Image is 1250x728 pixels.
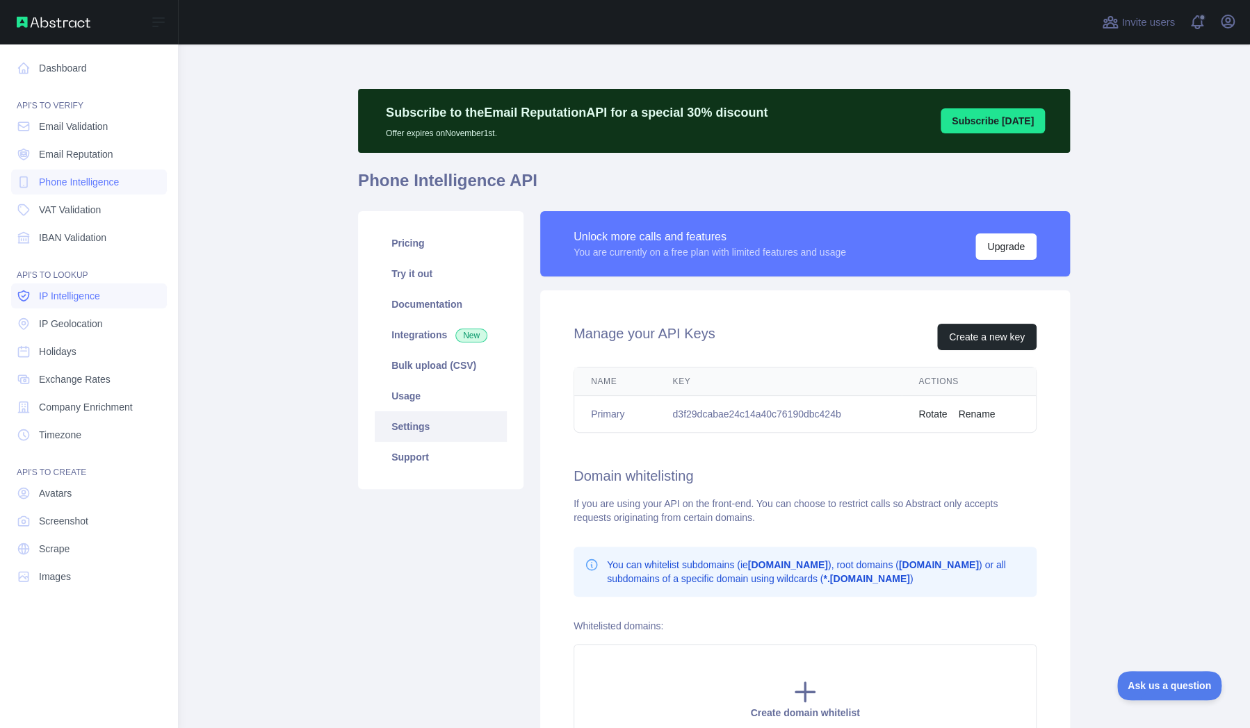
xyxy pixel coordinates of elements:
[11,225,167,250] a: IBAN Validation
[39,175,119,189] span: Phone Intelligence
[11,83,167,111] div: API'S TO VERIFY
[39,289,100,303] span: IP Intelligence
[375,442,507,472] a: Support
[39,570,71,584] span: Images
[748,559,828,570] b: [DOMAIN_NAME]
[11,142,167,167] a: Email Reputation
[39,428,81,442] span: Timezone
[574,245,846,259] div: You are currently on a free plan with limited features and usage
[375,350,507,381] a: Bulk upload (CSV)
[11,367,167,392] a: Exchange Rates
[375,381,507,411] a: Usage
[11,481,167,506] a: Avatars
[574,396,656,433] td: Primary
[941,108,1045,133] button: Subscribe [DATE]
[39,372,111,386] span: Exchange Rates
[574,620,663,631] label: Whitelisted domains:
[39,345,76,358] span: Holidays
[574,367,656,396] th: Name
[750,707,859,718] span: Create domain whitelist
[656,367,902,396] th: Key
[11,508,167,533] a: Screenshot
[11,56,167,81] a: Dashboard
[11,253,167,281] div: API'S TO LOOKUP
[17,17,90,28] img: Abstract API
[1121,15,1175,31] span: Invite users
[11,114,167,139] a: Email Validation
[574,497,1037,524] div: If you are using your API on the front-end. You can choose to restrict calls so Abstract only acc...
[11,536,167,561] a: Scrape
[375,320,507,350] a: Integrations New
[386,103,768,122] p: Subscribe to the Email Reputation API for a special 30 % discount
[375,258,507,289] a: Try it out
[39,203,101,217] span: VAT Validation
[574,466,1037,486] h2: Domain whitelisting
[39,542,70,556] span: Scrape
[975,233,1037,260] button: Upgrade
[375,411,507,442] a: Settings
[656,396,902,433] td: d3f29dcabae24c14a40c76190dbc424b
[386,122,768,139] p: Offer expires on November 1st.
[11,283,167,308] a: IP Intelligence
[11,564,167,589] a: Images
[11,169,167,195] a: Phone Intelligence
[958,407,995,421] button: Rename
[39,514,88,528] span: Screenshot
[39,400,133,414] span: Company Enrichment
[11,311,167,336] a: IP Geolocation
[11,422,167,447] a: Timezone
[1117,671,1222,700] iframe: Toggle Customer Support
[937,324,1037,350] button: Create a new key
[902,367,1036,396] th: Actions
[39,147,113,161] span: Email Reputation
[358,169,1070,203] h1: Phone Intelligence API
[39,486,72,500] span: Avatars
[39,317,103,331] span: IP Geolocation
[1099,11,1178,33] button: Invite users
[39,119,108,133] span: Email Validation
[574,229,846,245] div: Unlock more calls and features
[375,228,507,258] a: Pricing
[574,324,715,350] h2: Manage your API Keys
[899,559,979,570] b: [DOMAIN_NAME]
[39,231,106,245] span: IBAN Validation
[455,329,487,342] span: New
[11,395,167,420] a: Company Enrichment
[375,289,507,320] a: Documentation
[11,339,167,364] a: Holidays
[823,573,909,584] b: *.[DOMAIN_NAME]
[918,407,947,421] button: Rotate
[607,558,1025,586] p: You can whitelist subdomains (ie ), root domains ( ) or all subdomains of a specific domain using...
[11,450,167,478] div: API'S TO CREATE
[11,197,167,222] a: VAT Validation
